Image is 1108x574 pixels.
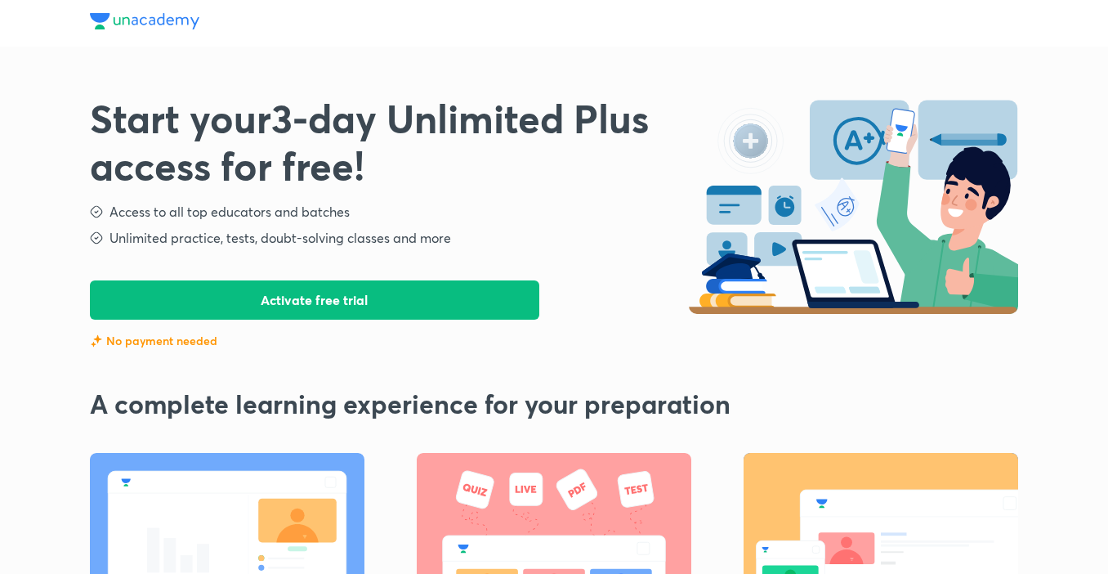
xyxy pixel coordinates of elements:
button: Activate free trial [90,280,539,320]
img: start-free-trial [689,95,1018,314]
a: Unacademy [90,13,199,34]
h5: Unlimited practice, tests, doubt-solving classes and more [109,228,451,248]
img: Unacademy [90,13,199,29]
h2: A complete learning experience for your preparation [90,388,1018,419]
p: No payment needed [106,333,217,349]
img: feature [90,334,103,348]
img: step [88,230,105,246]
h5: Access to all top educators and batches [109,202,350,222]
h3: Start your 3 -day Unlimited Plus access for free! [90,95,689,189]
img: step [88,204,105,220]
